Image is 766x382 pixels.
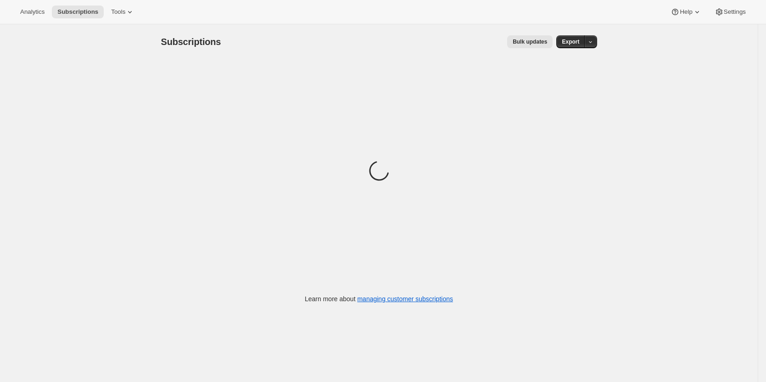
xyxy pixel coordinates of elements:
[513,38,547,45] span: Bulk updates
[709,6,751,18] button: Settings
[562,38,579,45] span: Export
[15,6,50,18] button: Analytics
[106,6,140,18] button: Tools
[556,35,585,48] button: Export
[111,8,125,16] span: Tools
[57,8,98,16] span: Subscriptions
[665,6,707,18] button: Help
[20,8,45,16] span: Analytics
[161,37,221,47] span: Subscriptions
[357,295,453,303] a: managing customer subscriptions
[724,8,746,16] span: Settings
[680,8,692,16] span: Help
[507,35,553,48] button: Bulk updates
[52,6,104,18] button: Subscriptions
[305,294,453,303] p: Learn more about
